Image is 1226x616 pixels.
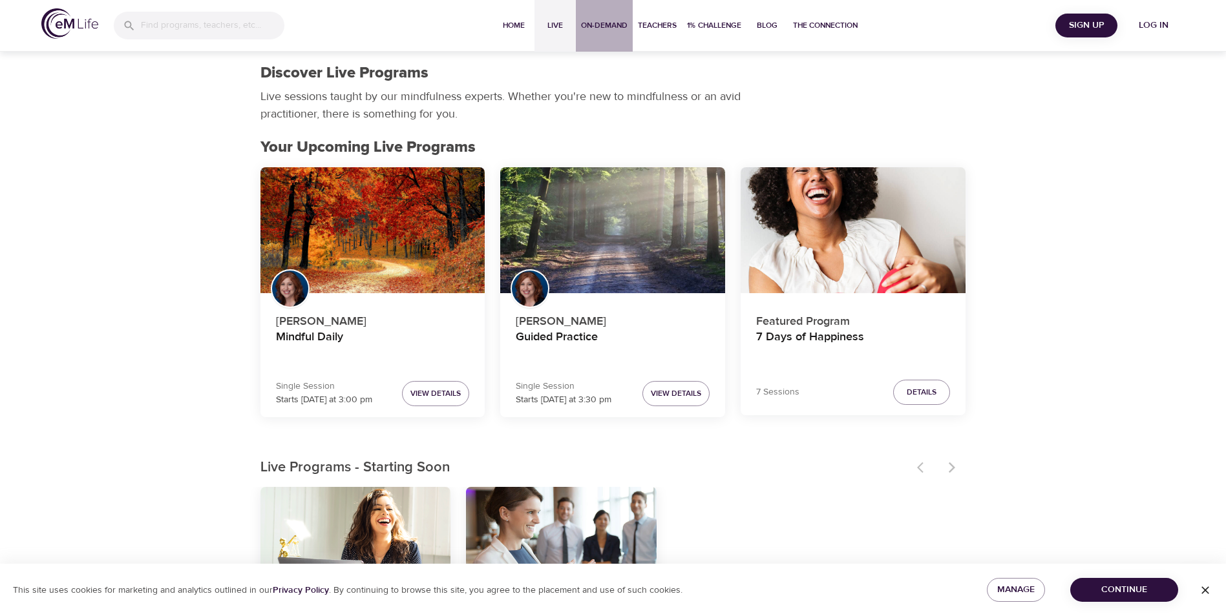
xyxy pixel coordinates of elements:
span: Log in [1128,17,1179,34]
span: Manage [997,582,1035,598]
h4: Guided Practice [516,330,710,361]
button: Bringing Calm and Focus to Overwhelming Situations [466,487,657,594]
button: 7 Days of Happiness [741,167,966,294]
input: Find programs, teachers, etc... [141,12,284,39]
p: Starts [DATE] at 3:00 pm [276,393,372,407]
span: On-Demand [581,19,628,32]
button: Guided Practice [500,167,725,294]
button: Continue [1070,578,1178,602]
span: Live [540,19,571,32]
button: Details [893,380,950,405]
p: Single Session [276,380,372,393]
h4: Mindful Daily [276,330,470,361]
span: Teachers [638,19,677,32]
h4: 7 Days of Happiness [756,330,950,361]
button: View Details [642,381,710,406]
span: 1% Challenge [687,19,741,32]
span: Home [498,19,529,32]
p: Live sessions taught by our mindfulness experts. Whether you're new to mindfulness or an avid pra... [260,88,745,123]
p: [PERSON_NAME] [516,307,710,330]
button: Skills to Thrive in Anxious Times [260,487,451,594]
button: Sign Up [1055,14,1117,37]
p: Live Programs - Starting Soon [260,457,909,478]
button: Mindful Daily [260,167,485,294]
span: View Details [651,387,701,400]
p: [PERSON_NAME] [276,307,470,330]
p: 7 Sessions [756,385,799,399]
p: Single Session [516,380,611,393]
button: View Details [402,381,469,406]
img: logo [41,8,98,39]
span: Sign Up [1061,17,1112,34]
button: Log in [1123,14,1185,37]
span: Blog [752,19,783,32]
button: Manage [987,578,1045,602]
span: Details [907,385,936,399]
p: Starts [DATE] at 3:30 pm [516,393,611,407]
span: View Details [410,387,461,400]
a: Privacy Policy [273,584,329,596]
p: Featured Program [756,307,950,330]
span: The Connection [793,19,858,32]
span: Continue [1081,582,1168,598]
h1: Discover Live Programs [260,64,428,83]
h2: Your Upcoming Live Programs [260,138,966,157]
